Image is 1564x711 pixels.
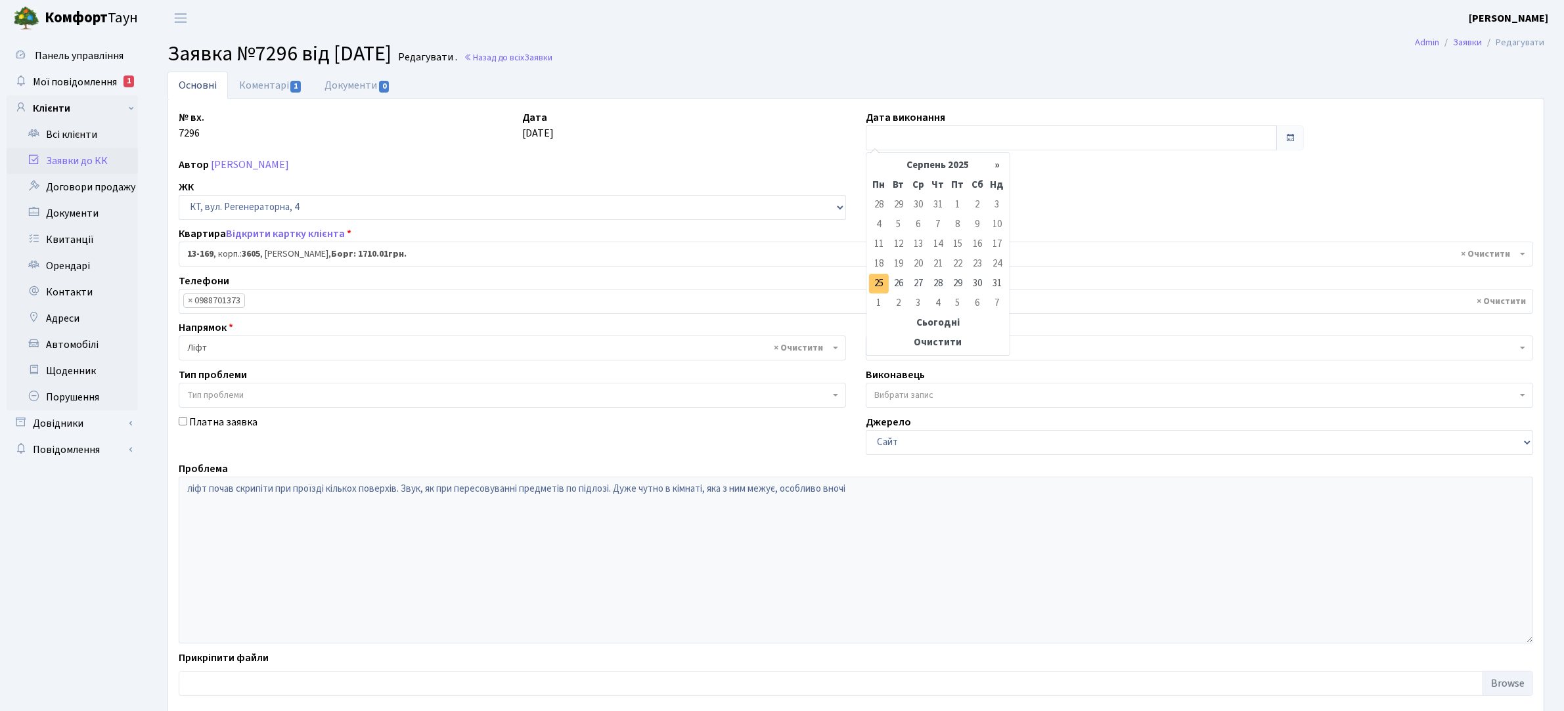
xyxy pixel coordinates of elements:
[968,215,987,234] td: 9
[874,389,933,402] span: Вибрати запис
[1461,248,1510,261] span: Видалити всі елементи
[179,157,209,173] label: Автор
[1477,295,1526,308] span: Видалити всі елементи
[228,72,313,99] a: Коментарі
[948,274,968,293] td: 29
[889,215,908,234] td: 5
[968,274,987,293] td: 30
[987,274,1007,293] td: 31
[869,274,889,293] td: 25
[179,650,269,666] label: Прикріпити файли
[1469,11,1548,26] a: [PERSON_NAME]
[7,358,138,384] a: Щоденник
[928,195,948,215] td: 31
[908,293,928,313] td: 3
[179,320,233,335] label: Напрямок
[33,75,117,89] span: Мої повідомлення
[866,414,911,430] label: Джерело
[7,437,138,463] a: Повідомлення
[187,248,1517,261] span: <b>13-169</b>, корп.: <b>3605</b>, Захарчук Леся Ігорівна, <b>Борг: 1710.01грн.</b>
[908,195,928,215] td: 30
[869,293,889,313] td: 1
[512,110,856,150] div: [DATE]
[908,175,928,195] th: Ср
[948,215,968,234] td: 8
[968,234,987,254] td: 16
[1482,35,1544,50] li: Редагувати
[13,5,39,32] img: logo.png
[928,254,948,274] td: 21
[987,175,1007,195] th: Нд
[889,274,908,293] td: 26
[7,148,138,174] a: Заявки до КК
[7,174,138,200] a: Договори продажу
[179,226,351,242] label: Квартира
[7,95,138,121] a: Клієнти
[869,234,889,254] td: 11
[7,69,138,95] a: Мої повідомлення1
[987,254,1007,274] td: 24
[7,279,138,305] a: Контакти
[774,341,823,355] span: Видалити всі елементи
[928,234,948,254] td: 14
[7,253,138,279] a: Орендарі
[928,175,948,195] th: Чт
[889,234,908,254] td: 12
[179,242,1533,267] span: <b>13-169</b>, корп.: <b>3605</b>, Захарчук Леся Ігорівна, <b>Борг: 1710.01грн.</b>
[168,39,391,69] span: Заявка №7296 від [DATE]
[464,51,552,64] a: Назад до всіхЗаявки
[948,175,968,195] th: Пт
[331,248,407,261] b: Борг: 1710.01грн.
[168,72,228,99] a: Основні
[179,461,228,477] label: Проблема
[968,195,987,215] td: 2
[187,389,244,402] span: Тип проблеми
[1395,29,1564,56] nav: breadcrumb
[968,175,987,195] th: Сб
[242,248,260,261] b: 3605
[179,273,229,289] label: Телефони
[889,156,987,175] th: Серпень 2025
[1453,35,1482,49] a: Заявки
[866,110,945,125] label: Дата виконання
[987,156,1007,175] th: »
[869,215,889,234] td: 4
[45,7,108,28] b: Комфорт
[522,110,547,125] label: Дата
[869,254,889,274] td: 18
[179,179,194,195] label: ЖК
[395,51,457,64] small: Редагувати .
[7,43,138,69] a: Панель управління
[908,254,928,274] td: 20
[948,234,968,254] td: 15
[7,384,138,410] a: Порушення
[908,234,928,254] td: 13
[226,226,345,241] a: Відкрити картку клієнта
[869,195,889,215] td: 28
[290,81,301,93] span: 1
[869,313,1007,333] th: Сьогодні
[889,175,908,195] th: Вт
[866,367,925,383] label: Виконавець
[35,49,123,63] span: Панель управління
[987,215,1007,234] td: 10
[928,274,948,293] td: 28
[889,195,908,215] td: 29
[987,195,1007,215] td: 3
[313,72,401,99] a: Документи
[179,367,247,383] label: Тип проблеми
[948,254,968,274] td: 22
[187,248,213,261] b: 13-169
[7,200,138,226] a: Документи
[987,293,1007,313] td: 7
[183,293,245,308] li: 0988701373
[187,341,830,355] span: Ліфт
[948,293,968,313] td: 5
[928,293,948,313] td: 4
[7,332,138,358] a: Автомобілі
[889,254,908,274] td: 19
[189,414,257,430] label: Платна заявка
[1415,35,1439,49] a: Admin
[45,7,138,30] span: Таун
